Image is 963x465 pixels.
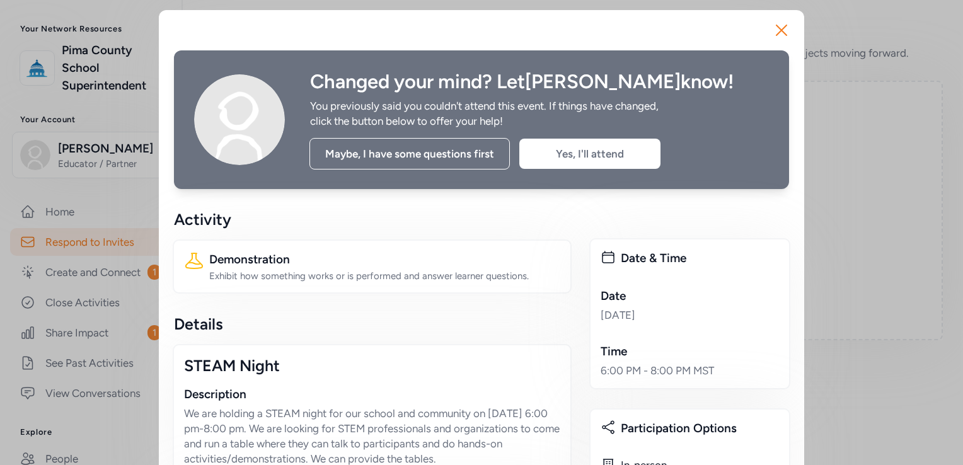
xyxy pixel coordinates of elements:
img: Avatar [194,74,285,165]
div: Demonstration [209,251,560,268]
div: Details [174,314,570,334]
div: STEAM Night [184,355,560,376]
div: Participation Options [621,420,779,437]
div: Changed your mind? Let [PERSON_NAME] know! [310,71,769,93]
div: Description [184,386,560,403]
div: Exhibit how something works or is performed and answer learner questions. [209,270,560,282]
div: [DATE] [601,307,779,323]
div: Time [601,343,779,360]
div: 6:00 PM - 8:00 PM MST [601,363,779,378]
div: Date [601,287,779,305]
div: Activity [174,209,570,229]
div: Yes, I'll attend [519,139,660,169]
div: Maybe, I have some questions first [309,138,510,169]
div: Date & Time [621,250,779,267]
div: You previously said you couldn't attend this event. If things have changed, click the button belo... [310,98,673,129]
